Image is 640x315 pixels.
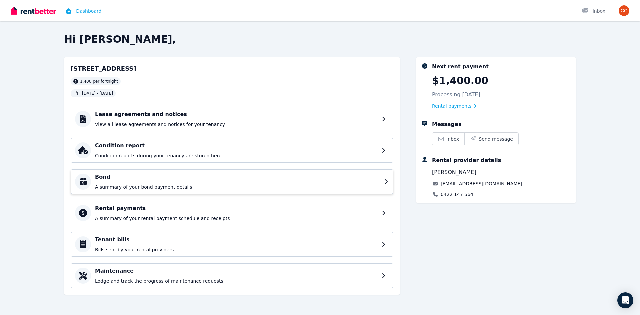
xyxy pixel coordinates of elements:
[432,156,501,164] div: Rental provider details
[95,142,378,150] h4: Condition report
[95,236,378,244] h4: Tenant bills
[446,136,459,142] span: Inbox
[64,33,576,45] h2: Hi [PERSON_NAME],
[95,246,378,253] p: Bills sent by your rental providers
[11,6,56,16] img: RentBetter
[95,278,378,284] p: Lodge and track the progress of maintenance requests
[71,64,136,73] h2: [STREET_ADDRESS]
[441,191,473,198] a: 0422 147 564
[95,121,378,128] p: View all lease agreements and notices for your tenancy
[95,110,378,118] h4: Lease agreements and notices
[432,103,476,109] a: Rental payments
[80,79,118,84] span: 1,400 per fortnight
[582,8,605,14] div: Inbox
[479,136,513,142] span: Send message
[464,133,518,145] button: Send message
[95,267,378,275] h4: Maintenance
[95,152,378,159] p: Condition reports during your tenancy are stored here
[619,5,629,16] img: Clare Crabtree
[432,91,480,99] p: Processing [DATE]
[432,63,489,71] div: Next rent payment
[441,180,522,187] a: [EMAIL_ADDRESS][DOMAIN_NAME]
[432,103,472,109] span: Rental payments
[432,75,488,87] p: $1,400.00
[432,120,461,128] div: Messages
[617,292,633,308] div: Open Intercom Messenger
[95,215,378,222] p: A summary of your rental payment schedule and receipts
[432,168,476,176] span: [PERSON_NAME]
[95,173,380,181] h4: Bond
[432,133,464,145] a: Inbox
[82,91,113,96] span: [DATE] - [DATE]
[95,184,380,190] p: A summary of your bond payment details
[95,204,378,212] h4: Rental payments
